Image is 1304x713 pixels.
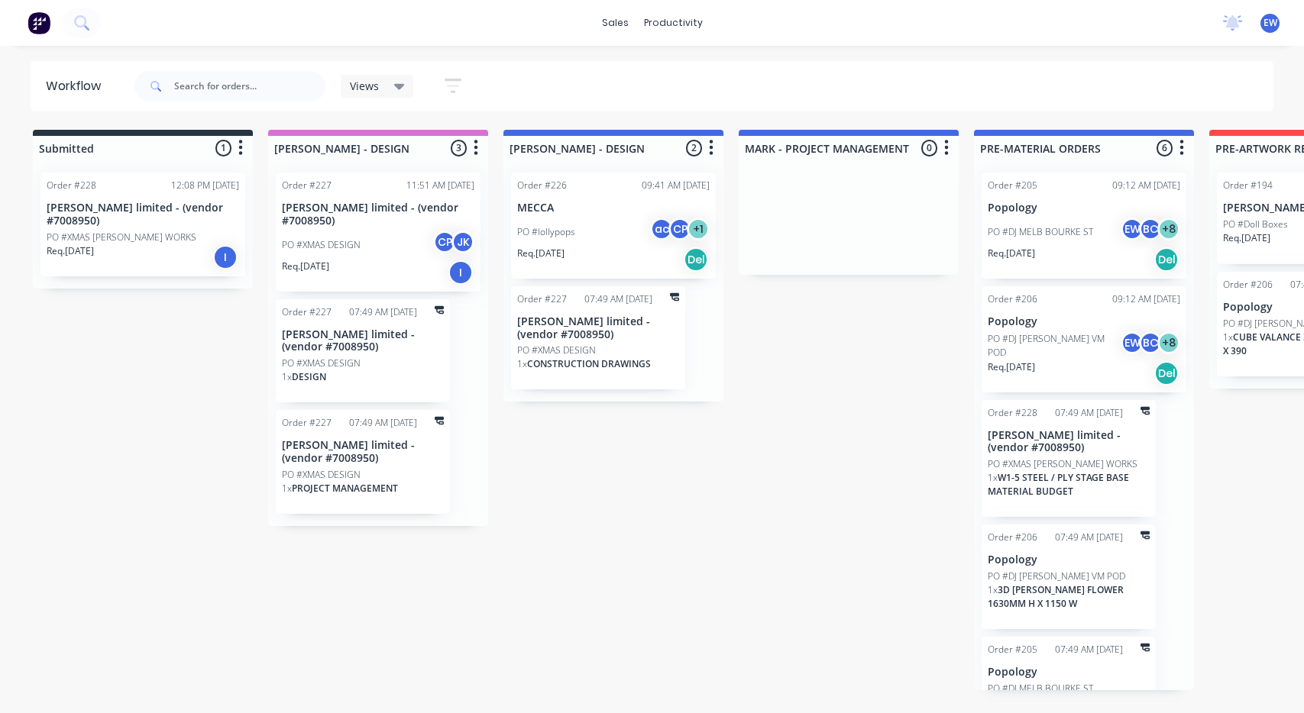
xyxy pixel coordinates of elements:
[517,357,527,370] span: 1 x
[988,553,1150,566] p: Popology
[988,583,998,596] span: 1 x
[448,260,473,285] div: I
[988,315,1180,328] p: Popology
[1223,179,1273,192] div: Order #194
[1139,331,1162,354] div: BC
[1112,292,1180,306] div: 09:12 AM [DATE]
[636,11,710,34] div: productivity
[47,231,196,244] p: PO #XMAS [PERSON_NAME] WORKS
[584,292,652,306] div: 07:49 AM [DATE]
[174,71,325,102] input: Search for orders...
[292,482,398,495] span: PROJECT MANAGEMENT
[40,173,245,276] div: Order #22812:08 PM [DATE][PERSON_NAME] limited - (vendor #7008950)PO #XMAS [PERSON_NAME] WORKSReq...
[668,218,691,240] div: CP
[282,238,361,252] p: PO #XMAS DESIGN
[511,286,685,390] div: Order #22707:49 AM [DATE][PERSON_NAME] limited - (vendor #7008950)PO #XMAS DESIGN1xCONSTRUCTION D...
[988,666,1150,679] p: Popology
[642,179,710,192] div: 09:41 AM [DATE]
[982,286,1186,392] div: Order #20609:12 AM [DATE]PopologyPO #DJ [PERSON_NAME] VM PODEWBC+8Req.[DATE]Del
[988,471,998,484] span: 1 x
[988,643,1037,657] div: Order #205
[1121,331,1144,354] div: EW
[988,583,1124,610] span: 3D [PERSON_NAME] FLOWER 1630MM H X 1150 W
[282,356,361,370] p: PO #XMAS DESIGN
[988,179,1037,192] div: Order #205
[1223,231,1270,245] p: Req. [DATE]
[46,77,108,95] div: Workflow
[982,400,1156,518] div: Order #22807:49 AM [DATE][PERSON_NAME] limited - (vendor #7008950)PO #XMAS [PERSON_NAME] WORKS1xW...
[988,360,1035,374] p: Req. [DATE]
[282,370,292,383] span: 1 x
[1055,643,1123,657] div: 07:49 AM [DATE]
[988,202,1180,215] p: Popology
[276,410,450,514] div: Order #22707:49 AM [DATE][PERSON_NAME] limited - (vendor #7008950)PO #XMAS DESIGN1xPROJECT MANAGE...
[1154,247,1179,272] div: Del
[28,11,50,34] img: Factory
[282,179,332,192] div: Order #227
[213,245,238,269] div: I
[47,179,96,192] div: Order #228
[1264,16,1277,30] span: EW
[1223,278,1273,292] div: Order #206
[517,344,596,357] p: PO #XMAS DESIGN
[451,231,474,253] div: JK
[282,482,292,495] span: 1 x
[282,416,332,430] div: Order #227
[527,357,651,370] span: CONSTRUCTION DRAWINGS
[517,247,565,260] p: Req. [DATE]
[982,173,1186,279] div: Order #20509:12 AM [DATE]PopologyPO #DJ MELB BOURKE STEWBC+8Req.[DATE]Del
[988,569,1125,583] p: PO #DJ [PERSON_NAME] VM POD
[988,406,1037,420] div: Order #228
[171,179,239,192] div: 12:08 PM [DATE]
[988,429,1150,455] p: [PERSON_NAME] limited - (vendor #7008950)
[47,244,94,258] p: Req. [DATE]
[988,457,1137,471] p: PO #XMAS [PERSON_NAME] WORKS
[406,179,474,192] div: 11:51 AM [DATE]
[1157,331,1180,354] div: + 8
[988,225,1093,239] p: PO #DJ MELB BOURKE ST
[1139,218,1162,240] div: BC
[1055,531,1123,544] div: 07:49 AM [DATE]
[511,173,716,279] div: Order #22609:41 AM [DATE]MECCAPO #lollypopsacCP+1Req.[DATE]Del
[433,231,456,253] div: CP
[1157,218,1180,240] div: + 8
[282,439,444,465] p: [PERSON_NAME] limited - (vendor #7008950)
[282,202,474,227] p: [PERSON_NAME] limited - (vendor #7008950)
[988,247,1035,260] p: Req. [DATE]
[1223,331,1233,344] span: 1 x
[1223,218,1288,231] p: PO #Doll Boxes
[1055,406,1123,420] div: 07:49 AM [DATE]
[282,305,332,319] div: Order #227
[650,218,673,240] div: ac
[517,202,710,215] p: MECCA
[276,299,450,403] div: Order #22707:49 AM [DATE][PERSON_NAME] limited - (vendor #7008950)PO #XMAS DESIGN1xDESIGN
[517,315,679,341] p: [PERSON_NAME] limited - (vendor #7008950)
[517,292,567,306] div: Order #227
[47,202,239,227] p: [PERSON_NAME] limited - (vendor #7008950)
[988,471,1129,498] span: W1-5 STEEL / PLY STAGE BASE MATERIAL BUDGET
[292,370,326,383] span: DESIGN
[282,260,329,273] p: Req. [DATE]
[282,328,444,354] p: [PERSON_NAME] limited - (vendor #7008950)
[282,468,361,482] p: PO #XMAS DESIGN
[349,416,417,430] div: 07:49 AM [DATE]
[594,11,636,34] div: sales
[349,305,417,319] div: 07:49 AM [DATE]
[350,78,379,94] span: Views
[988,531,1037,544] div: Order #206
[988,292,1037,306] div: Order #206
[1112,179,1180,192] div: 09:12 AM [DATE]
[517,179,567,192] div: Order #226
[684,247,708,272] div: Del
[988,332,1121,360] p: PO #DJ [PERSON_NAME] VM POD
[1121,218,1144,240] div: EW
[276,173,481,292] div: Order #22711:51 AM [DATE][PERSON_NAME] limited - (vendor #7008950)PO #XMAS DESIGNCPJKReq.[DATE]I
[517,225,575,239] p: PO #lollypops
[982,524,1156,629] div: Order #20607:49 AM [DATE]PopologyPO #DJ [PERSON_NAME] VM POD1x3D [PERSON_NAME] FLOWER 1630MM H X ...
[1154,361,1179,386] div: Del
[687,218,710,240] div: + 1
[988,682,1093,695] p: PO #DJ MELB BOURKE ST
